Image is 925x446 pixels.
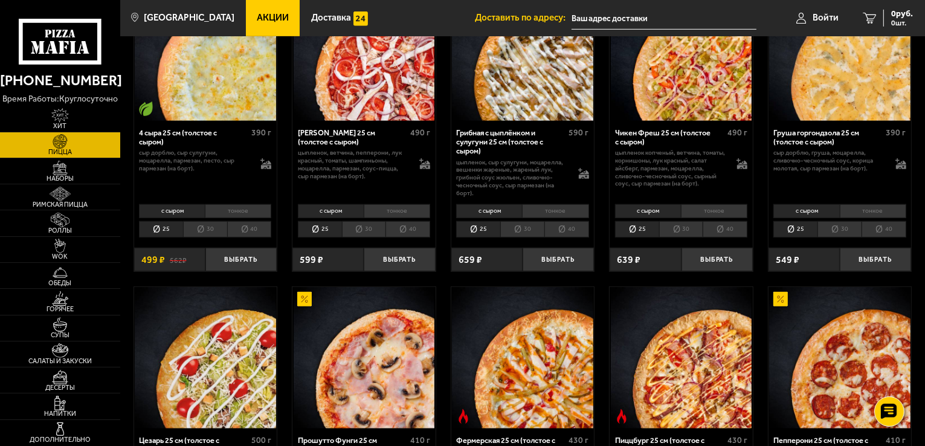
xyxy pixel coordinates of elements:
span: 430 г [727,435,747,445]
p: сыр дорблю, груша, моцарелла, сливочно-чесночный соус, корица молотая, сыр пармезан (на борт). [773,149,885,172]
li: 25 [773,221,817,238]
p: цыпленок, ветчина, пепперони, лук красный, томаты, шампиньоны, моцарелла, пармезан, соус-пицца, с... [298,149,410,180]
img: Акционный [297,292,312,306]
img: Острое блюдо [456,409,471,424]
span: 659 ₽ [459,255,482,265]
li: 40 [862,221,906,238]
li: с сыром [139,204,205,218]
li: 30 [817,221,862,238]
span: 599 ₽ [300,255,323,265]
li: тонкое [364,204,430,218]
span: 390 г [886,128,906,138]
div: 4 сыра 25 см (толстое с сыром) [139,128,248,147]
li: 25 [139,221,183,238]
div: [PERSON_NAME] 25 см (толстое с сыром) [298,128,407,147]
li: 25 [298,221,342,238]
button: Выбрать [682,248,753,271]
p: цыпленок копченый, ветчина, томаты, корнишоны, лук красный, салат айсберг, пармезан, моцарелла, с... [615,149,727,188]
li: с сыром [773,204,839,218]
button: Выбрать [840,248,911,271]
li: 30 [500,221,544,238]
li: тонкое [681,204,747,218]
span: Доставка [311,13,351,22]
li: 30 [342,221,386,238]
img: Вегетарианское блюдо [139,102,153,116]
button: Выбрать [364,248,435,271]
a: Острое блюдоПиццбург 25 см (толстое с сыром) [610,287,753,428]
span: Доставить по адресу: [475,13,572,22]
span: 500 г [251,435,271,445]
li: с сыром [456,204,522,218]
button: Выбрать [205,248,277,271]
span: 490 г [410,128,430,138]
a: Острое блюдоФермерская 25 см (толстое с сыром) [451,287,595,428]
img: Пепперони 25 см (толстое с сыром) [769,287,910,428]
div: Груша горгондзола 25 см (толстое с сыром) [773,128,883,147]
s: 562 ₽ [170,255,187,265]
span: 490 г [727,128,747,138]
span: 410 г [410,435,430,445]
li: 40 [703,221,747,238]
span: 0 шт. [891,19,913,27]
span: [GEOGRAPHIC_DATA] [144,13,234,22]
button: Выбрать [523,248,594,271]
span: 410 г [886,435,906,445]
img: Острое блюдо [614,409,629,424]
span: 390 г [251,128,271,138]
img: Акционный [773,292,788,306]
li: 40 [544,221,589,238]
img: 15daf4d41897b9f0e9f617042186c801.svg [353,11,368,26]
li: 30 [183,221,227,238]
img: Фермерская 25 см (толстое с сыром) [452,287,593,428]
li: 30 [659,221,703,238]
li: тонкое [522,204,588,218]
div: Грибная с цыплёнком и сулугуни 25 см (толстое с сыром) [456,128,566,156]
span: Войти [813,13,839,22]
span: 549 ₽ [776,255,799,265]
li: 25 [456,221,500,238]
img: Прошутто Фунги 25 см (толстое с сыром) [294,287,435,428]
li: 40 [385,221,430,238]
span: 499 ₽ [141,255,165,265]
a: АкционныйПрошутто Фунги 25 см (толстое с сыром) [292,287,436,428]
li: с сыром [615,204,681,218]
a: Цезарь 25 см (толстое с сыром) [134,287,277,428]
div: Чикен Фреш 25 см (толстое с сыром) [615,128,724,147]
li: тонкое [840,204,906,218]
span: 430 г [569,435,589,445]
input: Ваш адрес доставки [572,7,756,30]
span: 639 ₽ [617,255,640,265]
li: тонкое [205,204,271,218]
li: 25 [615,221,659,238]
span: 0 руб. [891,10,913,18]
li: 40 [227,221,272,238]
span: Акции [257,13,289,22]
a: АкционныйПепперони 25 см (толстое с сыром) [769,287,912,428]
img: Пиццбург 25 см (толстое с сыром) [611,287,752,428]
p: сыр дорблю, сыр сулугуни, моцарелла, пармезан, песто, сыр пармезан (на борт). [139,149,251,172]
span: 590 г [569,128,589,138]
p: цыпленок, сыр сулугуни, моцарелла, вешенки жареные, жареный лук, грибной соус Жюльен, сливочно-че... [456,159,568,198]
li: с сыром [298,204,364,218]
img: Цезарь 25 см (толстое с сыром) [135,287,276,428]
